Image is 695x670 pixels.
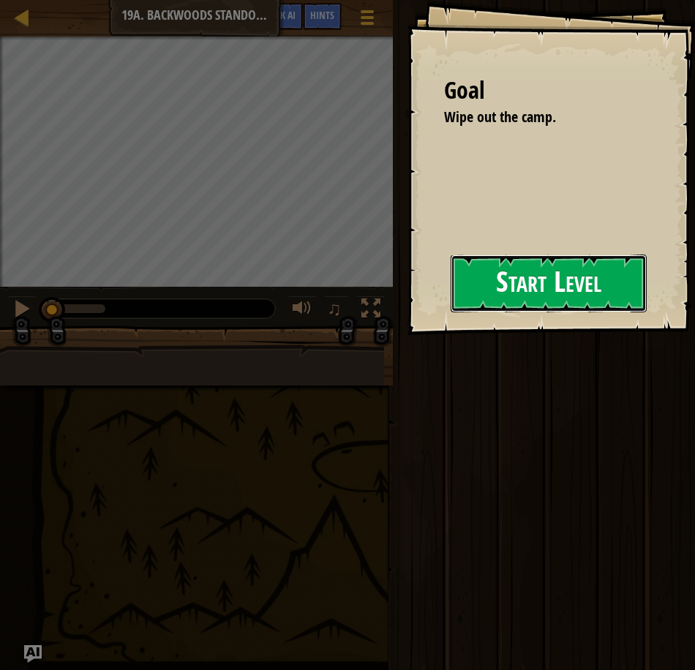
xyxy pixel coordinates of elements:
[24,645,42,663] button: Ask AI
[310,8,334,22] span: Hints
[263,3,303,30] button: Ask AI
[444,74,644,108] div: Goal
[451,255,647,312] button: Start Level
[288,296,317,325] button: Adjust volume
[356,296,386,325] button: Toggle fullscreen
[324,296,349,325] button: ♫
[426,107,640,128] li: Wipe out the camp.
[444,107,556,127] span: Wipe out the camp.
[7,296,37,325] button: Ctrl + P: Pause
[349,3,386,37] button: Show game menu
[327,298,342,320] span: ♫
[271,8,296,22] span: Ask AI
